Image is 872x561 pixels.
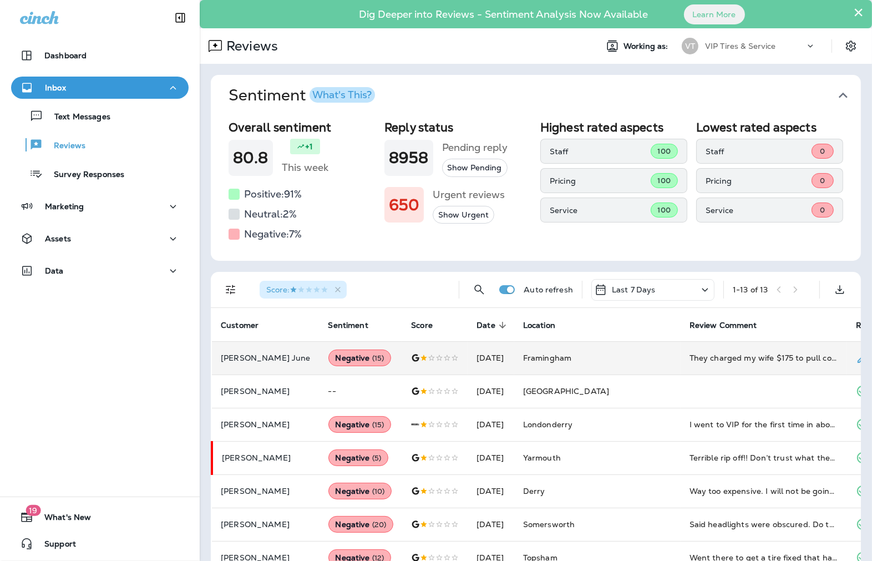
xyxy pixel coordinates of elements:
[523,320,570,330] span: Location
[706,206,812,215] p: Service
[45,266,64,275] p: Data
[468,279,490,301] button: Search Reviews
[43,170,124,180] p: Survey Responses
[220,75,870,116] button: SentimentWhat's This?
[853,3,864,21] button: Close
[221,420,311,429] p: [PERSON_NAME]
[44,51,87,60] p: Dashboard
[829,279,851,301] button: Export as CSV
[523,453,561,463] span: Yarmouth
[328,416,392,433] div: Negative
[11,506,189,528] button: 19What's New
[372,520,387,529] span: ( 20 )
[328,321,368,330] span: Sentiment
[221,387,311,396] p: [PERSON_NAME]
[658,146,671,156] span: 100
[468,375,514,408] td: [DATE]
[165,7,196,29] button: Collapse Sidebar
[221,321,258,330] span: Customer
[11,533,189,555] button: Support
[523,353,571,363] span: Framingham
[328,350,392,366] div: Negative
[690,519,838,530] div: Said headlights were obscured. Do they look OBSCURED??
[523,386,609,396] span: [GEOGRAPHIC_DATA]
[550,147,651,156] p: Staff
[468,341,514,375] td: [DATE]
[43,141,85,151] p: Reviews
[11,77,189,99] button: Inbox
[244,225,302,243] h5: Negative: 7 %
[33,513,91,526] span: What's New
[229,86,375,105] h1: Sentiment
[523,519,575,529] span: Somersworth
[684,4,745,24] button: Learn More
[211,116,861,261] div: SentimentWhat's This?
[372,420,384,429] span: ( 15 )
[11,133,189,156] button: Reviews
[11,260,189,282] button: Data
[411,320,447,330] span: Score
[221,320,273,330] span: Customer
[623,42,671,51] span: Working as:
[690,486,838,497] div: Way too expensive. I will not be going back there and will not send anywhere there. I have never ...
[733,285,768,294] div: 1 - 13 of 13
[282,159,328,176] h5: This week
[820,146,825,156] span: 0
[389,149,429,167] h1: 8958
[468,441,514,474] td: [DATE]
[11,104,189,128] button: Text Messages
[45,202,84,211] p: Marketing
[310,87,375,103] button: What's This?
[11,162,189,185] button: Survey Responses
[411,321,433,330] span: Score
[11,44,189,67] button: Dashboard
[221,487,311,496] p: [PERSON_NAME]
[222,453,311,462] p: [PERSON_NAME]
[658,205,671,215] span: 100
[690,321,757,330] span: Review Comment
[327,13,681,16] p: Dig Deeper into Reviews - Sentiment Analysis Now Available
[523,486,545,496] span: Derry
[612,285,656,294] p: Last 7 Days
[244,205,297,223] h5: Neutral: 2 %
[220,279,242,301] button: Filters
[442,159,508,177] button: Show Pending
[468,508,514,541] td: [DATE]
[682,38,698,54] div: VT
[312,90,372,100] div: What's This?
[841,36,861,56] button: Settings
[705,42,776,50] p: VIP Tires & Service
[523,321,555,330] span: Location
[690,452,838,463] div: Terrible rip off!! Don’t trust what they say., charged me $360 and then had to have my car towed ...
[690,419,838,430] div: I went to VIP for the first time in about 20 years. I usually go somewhere else. I had a flat tir...
[11,195,189,218] button: Marketing
[690,352,838,363] div: They charged my wife $175 to pull codes, after I’ve been a repeat customer for 5 years.
[468,474,514,508] td: [DATE]
[45,83,66,92] p: Inbox
[523,420,573,429] span: Londonderry
[550,206,651,215] p: Service
[696,120,843,134] h2: Lowest rated aspects
[820,176,825,185] span: 0
[221,520,311,529] p: [PERSON_NAME]
[33,539,76,553] span: Support
[550,176,651,185] p: Pricing
[222,38,278,54] p: Reviews
[389,196,419,214] h1: 650
[476,320,510,330] span: Date
[320,375,403,408] td: --
[244,185,302,203] h5: Positive: 91 %
[328,516,394,533] div: Negative
[433,206,494,224] button: Show Urgent
[468,408,514,441] td: [DATE]
[229,120,376,134] h2: Overall sentiment
[260,281,347,299] div: Score:1 Star
[328,483,392,499] div: Negative
[442,139,508,156] h5: Pending reply
[540,120,687,134] h2: Highest rated aspects
[221,353,311,362] p: [PERSON_NAME] June
[372,353,384,363] span: ( 15 )
[45,234,71,243] p: Assets
[384,120,531,134] h2: Reply status
[690,320,772,330] span: Review Comment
